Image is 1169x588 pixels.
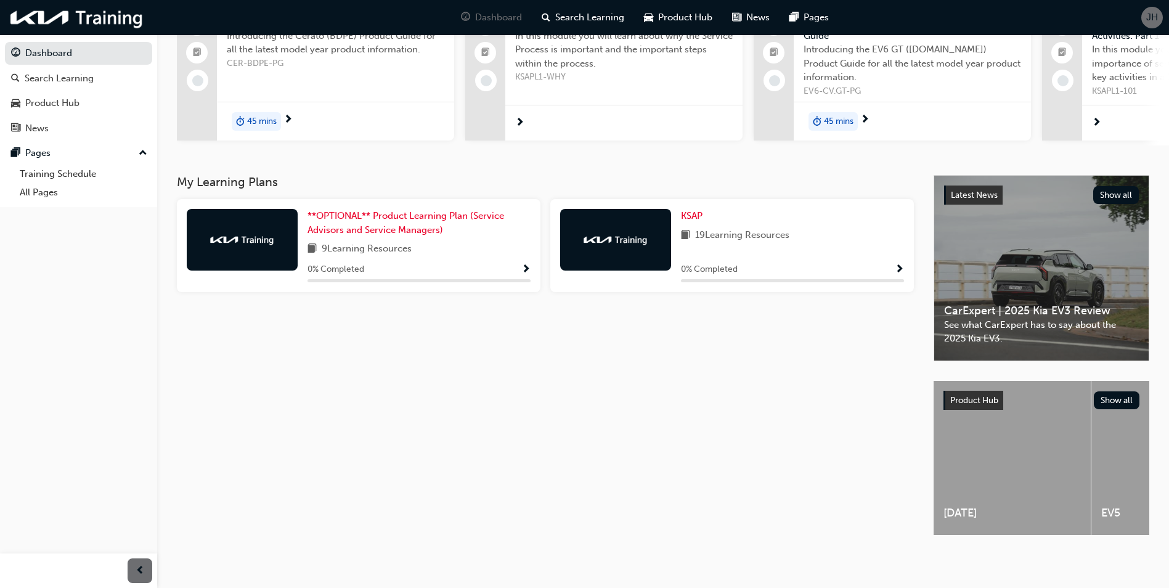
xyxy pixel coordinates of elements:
span: 45 mins [824,115,853,129]
a: news-iconNews [722,5,780,30]
span: Latest News [951,190,998,200]
img: kia-training [208,234,276,246]
button: Show all [1094,391,1140,409]
div: Product Hub [25,96,79,110]
span: news-icon [732,10,741,25]
span: search-icon [11,73,20,84]
span: next-icon [860,115,870,126]
span: next-icon [283,115,293,126]
button: Pages [5,142,152,165]
span: duration-icon [236,113,245,129]
a: All Pages [15,183,152,202]
span: learningRecordVerb_NONE-icon [481,75,492,86]
span: 19 Learning Resources [695,228,789,243]
span: Pages [804,10,829,25]
span: 9 Learning Resources [322,242,412,257]
div: Search Learning [25,71,94,86]
a: [DATE] [934,381,1091,535]
a: News [5,117,152,140]
a: Training Schedule [15,165,152,184]
a: Latest NewsShow all [944,186,1139,205]
span: up-icon [139,145,147,161]
span: news-icon [11,123,20,134]
span: News [746,10,770,25]
span: In this module you will learn about why the Service Process is important and the important steps ... [515,29,733,71]
span: car-icon [11,98,20,109]
img: kia-training [582,234,650,246]
button: DashboardSearch LearningProduct HubNews [5,39,152,142]
span: Product Hub [658,10,712,25]
span: KSAP [681,210,703,221]
h3: My Learning Plans [177,175,914,189]
a: Search Learning [5,67,152,90]
span: book-icon [308,242,317,257]
span: 0 % Completed [308,263,364,277]
span: Show Progress [521,264,531,276]
span: book-icon [681,228,690,243]
span: Dashboard [475,10,522,25]
span: pages-icon [11,148,20,159]
span: **OPTIONAL** Product Learning Plan (Service Advisors and Service Managers) [308,210,504,235]
span: Show Progress [895,264,904,276]
span: learningRecordVerb_NONE-icon [1057,75,1069,86]
span: CarExpert | 2025 Kia EV3 Review [944,304,1139,318]
div: News [25,121,49,136]
span: See what CarExpert has to say about the 2025 Kia EV3. [944,318,1139,346]
span: duration-icon [813,113,821,129]
a: car-iconProduct Hub [634,5,722,30]
span: learningRecordVerb_NONE-icon [192,75,203,86]
span: Introducing the EV6 GT ([DOMAIN_NAME]) Product Guide for all the latest model year product inform... [804,43,1021,84]
span: search-icon [542,10,550,25]
div: Pages [25,146,51,160]
img: kia-training [6,5,148,30]
span: JH [1146,10,1158,25]
a: pages-iconPages [780,5,839,30]
span: EV6-CV.GT-PG [804,84,1021,99]
span: Search Learning [555,10,624,25]
a: Product HubShow all [943,391,1139,410]
span: 0 % Completed [681,263,738,277]
span: 45 mins [247,115,277,129]
button: Show Progress [895,262,904,277]
span: car-icon [644,10,653,25]
span: guage-icon [11,48,20,59]
span: guage-icon [461,10,470,25]
span: KSAPL1-WHY [515,70,733,84]
a: Product Hub [5,92,152,115]
span: next-icon [515,118,524,129]
a: search-iconSearch Learning [532,5,634,30]
span: booktick-icon [481,45,490,61]
button: Show all [1093,186,1139,204]
a: Cerato (BD PE) - Product GuideIntroducing the Cerato (BDPE) Product Guide for all the latest mode... [177,5,454,141]
a: Latest NewsShow allCarExpert | 2025 Kia EV3 ReviewSee what CarExpert has to say about the 2025 Ki... [934,175,1149,361]
button: JH [1141,7,1163,28]
a: EV6 GT ([DOMAIN_NAME]) - Product GuideIntroducing the EV6 GT ([DOMAIN_NAME]) Product Guide for al... [754,5,1031,141]
a: KSAP [681,209,707,223]
span: booktick-icon [193,45,202,61]
span: prev-icon [136,563,145,579]
button: Show Progress [521,262,531,277]
span: pages-icon [789,10,799,25]
a: Why is the Service Process Important?In this module you will learn about why the Service Process ... [465,5,743,141]
span: next-icon [1092,118,1101,129]
span: Introducing the Cerato (BDPE) Product Guide for all the latest model year product information. [227,29,444,57]
span: learningRecordVerb_NONE-icon [769,75,780,86]
a: **OPTIONAL** Product Learning Plan (Service Advisors and Service Managers) [308,209,531,237]
a: Dashboard [5,42,152,65]
span: Product Hub [950,395,998,406]
span: booktick-icon [1058,45,1067,61]
span: [DATE] [943,506,1081,520]
span: CER-BDPE-PG [227,57,444,71]
span: booktick-icon [770,45,778,61]
a: guage-iconDashboard [451,5,532,30]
